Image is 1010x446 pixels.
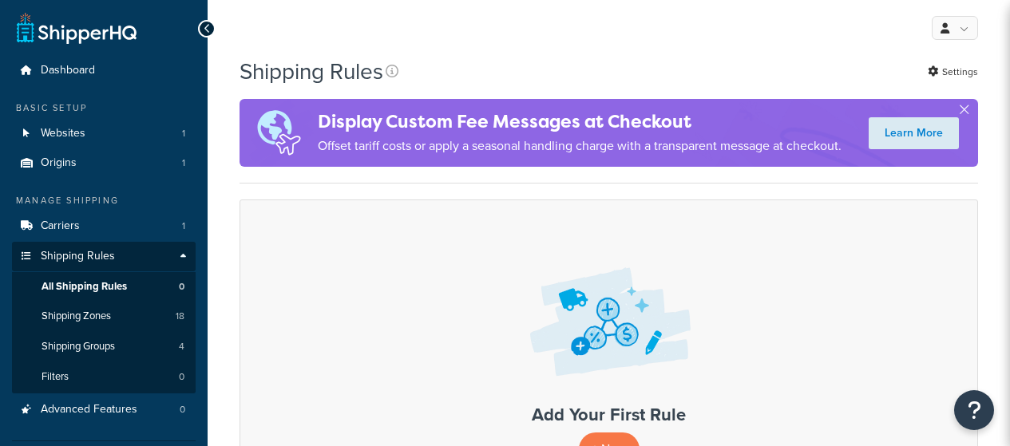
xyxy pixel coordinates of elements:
li: All Shipping Rules [12,272,196,302]
span: 18 [176,310,184,323]
a: ShipperHQ Home [17,12,137,44]
li: Filters [12,362,196,392]
a: Settings [928,61,978,83]
button: Open Resource Center [954,390,994,430]
a: Learn More [869,117,959,149]
a: Websites 1 [12,119,196,148]
a: Advanced Features 0 [12,395,196,424]
span: Websites [41,127,85,140]
li: Origins [12,148,196,178]
span: Shipping Groups [42,340,115,353]
a: Shipping Groups 4 [12,332,196,361]
h4: Display Custom Fee Messages at Checkout [318,109,842,135]
span: 4 [179,340,184,353]
a: Carriers 1 [12,211,196,241]
a: Origins 1 [12,148,196,178]
li: Carriers [12,211,196,241]
a: Shipping Rules [12,242,196,271]
span: 0 [179,280,184,294]
h1: Shipping Rules [240,56,383,87]
li: Shipping Groups [12,332,196,361]
div: Manage Shipping [12,194,196,207]
span: Dashboard [41,64,95,77]
span: 1 [182,156,185,170]
span: 1 [182,219,185,233]
span: Filters [42,370,69,384]
span: 1 [182,127,185,140]
span: 0 [180,403,185,416]
span: Shipping Zones [42,310,111,323]
span: Advanced Features [41,403,137,416]
span: Shipping Rules [41,250,115,263]
span: All Shipping Rules [42,280,127,294]
p: Offset tariff costs or apply a seasonal handling charge with a transparent message at checkout. [318,135,842,157]
div: Basic Setup [12,101,196,115]
li: Shipping Rules [12,242,196,393]
a: Shipping Zones 18 [12,302,196,331]
span: 0 [179,370,184,384]
span: Carriers [41,219,80,233]
a: Filters 0 [12,362,196,392]
span: Origins [41,156,77,170]
a: All Shipping Rules 0 [12,272,196,302]
a: Dashboard [12,56,196,85]
li: Shipping Zones [12,302,196,331]
li: Advanced Features [12,395,196,424]
li: Websites [12,119,196,148]
h3: Add Your First Rule [256,405,961,424]
img: duties-banner-06bc72dcb5fe05cb3f9472aba00be2ae8eb53ab6f0d8bb03d382ba314ac3c341.png [240,99,318,167]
